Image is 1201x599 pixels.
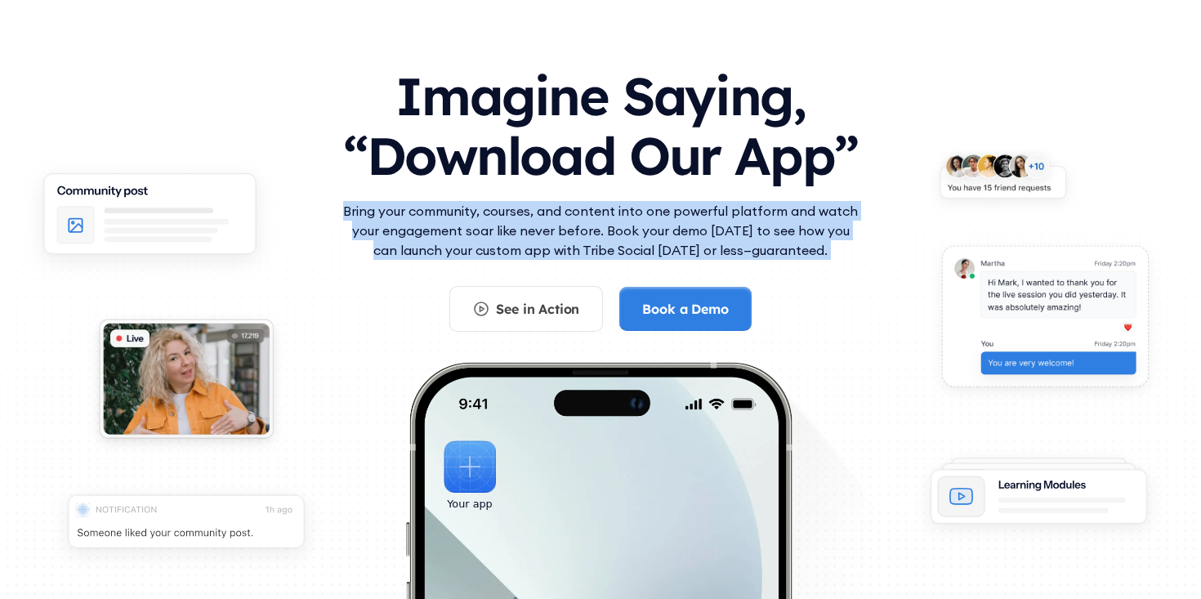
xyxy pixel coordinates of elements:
[496,300,579,318] div: See in Action
[339,50,862,194] h1: Imagine Saying, “Download Our App”
[339,201,862,260] p: Bring your community, courses, and content into one powerful platform and watch your engagement s...
[447,495,492,513] div: Your app
[913,448,1165,547] img: An illustration of Learning Modules
[925,234,1165,408] img: An illustration of chat
[925,143,1081,217] img: An illustration of New friends requests
[84,308,288,458] img: An illustration of Live video
[449,286,603,332] a: See in Action
[619,287,751,331] a: Book a Demo
[48,481,324,573] img: An illustration of push notification
[24,159,276,279] img: An illustration of Community Feed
